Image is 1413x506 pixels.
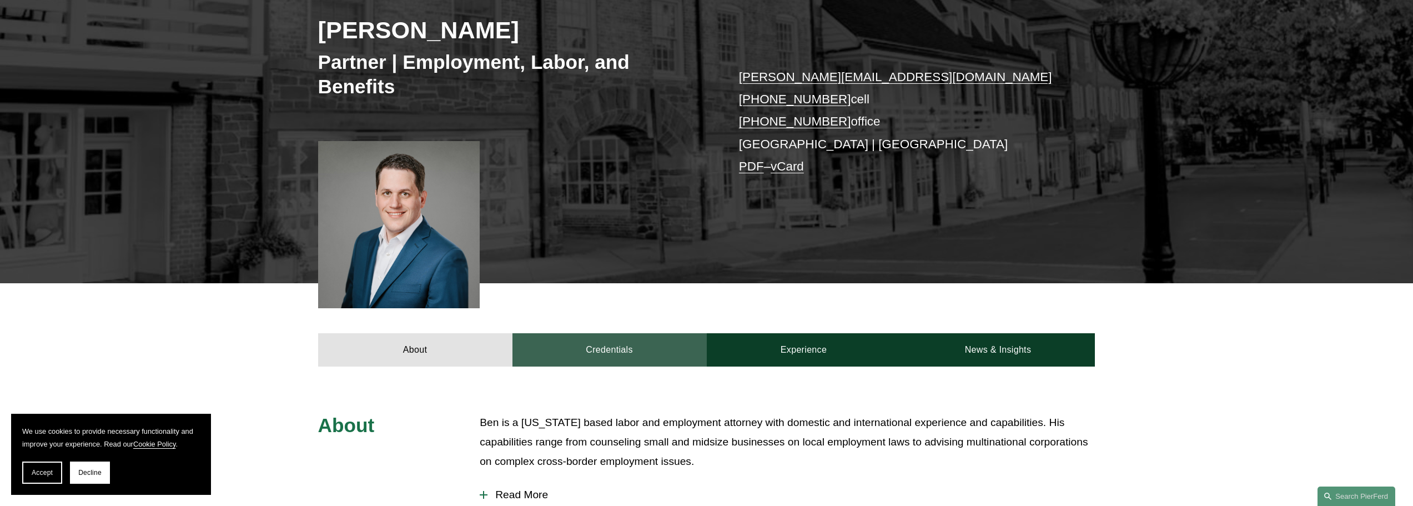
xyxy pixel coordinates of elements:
p: We use cookies to provide necessary functionality and improve your experience. Read our . [22,425,200,450]
span: Accept [32,469,53,477]
a: [PHONE_NUMBER] [739,92,851,106]
span: Read More [487,489,1095,501]
a: Search this site [1318,487,1395,506]
h2: [PERSON_NAME] [318,16,707,44]
a: Experience [707,333,901,367]
a: [PERSON_NAME][EMAIL_ADDRESS][DOMAIN_NAME] [739,70,1052,84]
span: About [318,414,375,436]
section: Cookie banner [11,414,211,495]
a: About [318,333,512,367]
a: News & Insights [901,333,1095,367]
a: [PHONE_NUMBER] [739,114,851,128]
a: vCard [771,159,804,173]
a: Cookie Policy [133,440,176,448]
button: Accept [22,462,62,484]
p: cell office [GEOGRAPHIC_DATA] | [GEOGRAPHIC_DATA] – [739,66,1063,178]
p: Ben is a [US_STATE] based labor and employment attorney with domestic and international experienc... [480,413,1095,471]
a: Credentials [512,333,707,367]
a: PDF [739,159,764,173]
h3: Partner | Employment, Labor, and Benefits [318,50,707,98]
button: Decline [70,462,110,484]
span: Decline [78,469,102,477]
